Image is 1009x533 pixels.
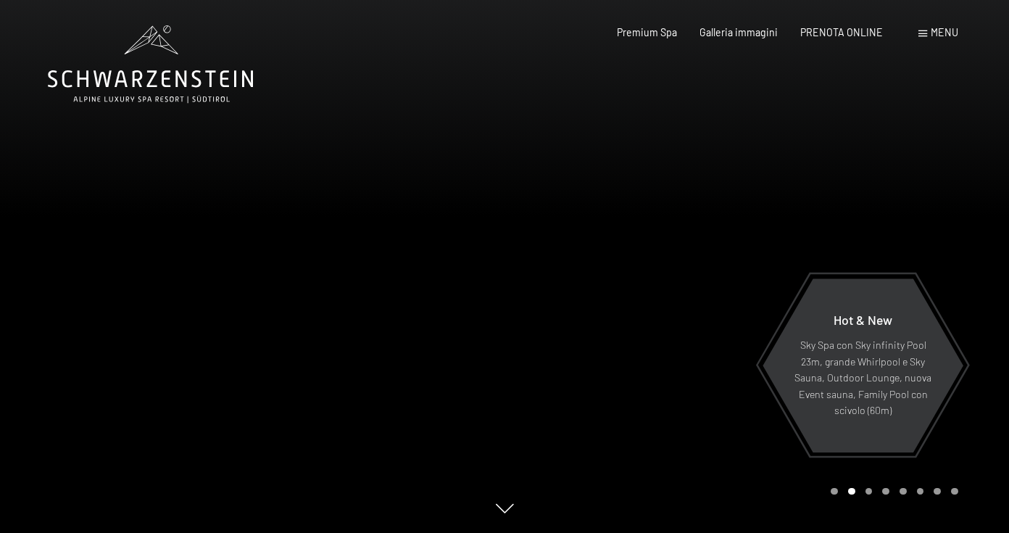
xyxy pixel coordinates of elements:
[800,26,883,38] a: PRENOTA ONLINE
[951,488,958,495] div: Carousel Page 8
[882,488,889,495] div: Carousel Page 4
[826,488,958,495] div: Carousel Pagination
[762,278,964,453] a: Hot & New Sky Spa con Sky infinity Pool 23m, grande Whirlpool e Sky Sauna, Outdoor Lounge, nuova ...
[699,26,778,38] a: Galleria immagini
[831,488,838,495] div: Carousel Page 1
[848,488,855,495] div: Carousel Page 2 (Current Slide)
[617,26,677,38] a: Premium Spa
[931,26,958,38] span: Menu
[917,488,924,495] div: Carousel Page 6
[865,488,873,495] div: Carousel Page 3
[900,488,907,495] div: Carousel Page 5
[834,312,892,328] span: Hot & New
[794,337,932,419] p: Sky Spa con Sky infinity Pool 23m, grande Whirlpool e Sky Sauna, Outdoor Lounge, nuova Event saun...
[934,488,941,495] div: Carousel Page 7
